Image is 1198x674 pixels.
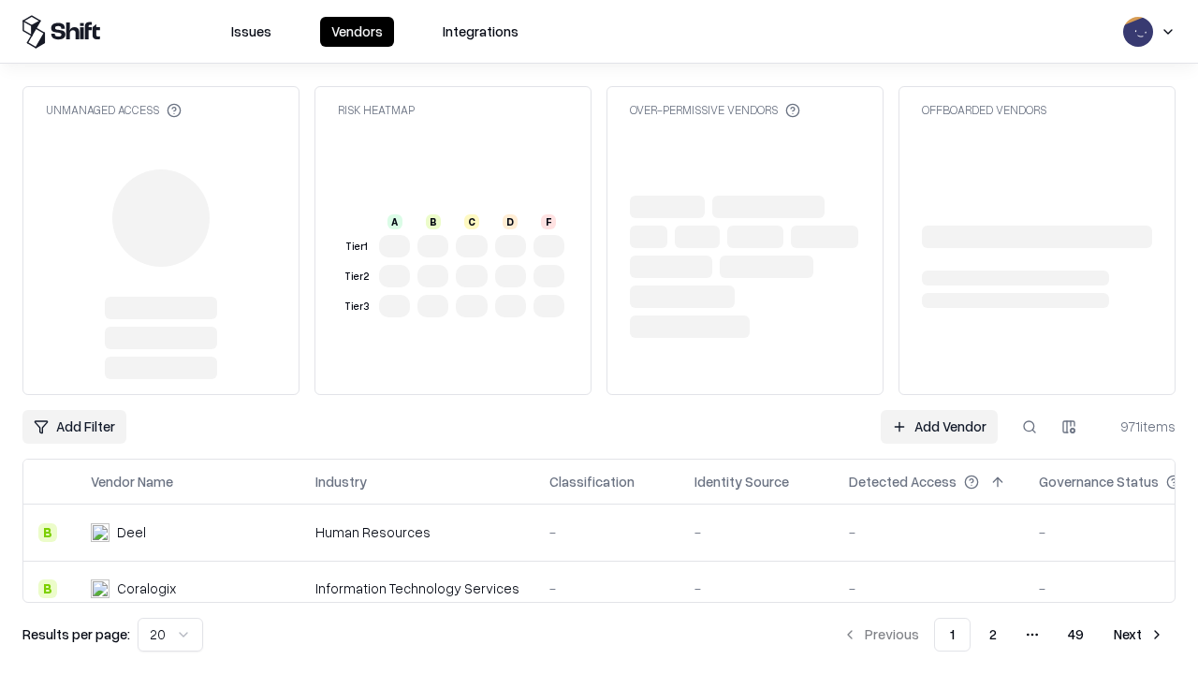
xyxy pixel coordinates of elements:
div: Risk Heatmap [338,102,415,118]
img: Deel [91,523,110,542]
div: Information Technology Services [315,579,519,598]
div: - [694,579,819,598]
div: - [549,522,665,542]
div: Deel [117,522,146,542]
div: D [503,214,518,229]
img: Coralogix [91,579,110,598]
div: Human Resources [315,522,519,542]
button: 49 [1053,618,1099,652]
div: Tier 2 [342,269,372,285]
div: F [541,214,556,229]
div: Identity Source [694,472,789,491]
div: Classification [549,472,635,491]
p: Results per page: [22,624,130,644]
div: - [849,579,1009,598]
button: Issues [220,17,283,47]
div: Over-Permissive Vendors [630,102,800,118]
div: C [464,214,479,229]
nav: pagination [831,618,1176,652]
a: Add Vendor [881,410,998,444]
button: Next [1103,618,1176,652]
div: Industry [315,472,367,491]
div: - [849,522,1009,542]
button: Add Filter [22,410,126,444]
div: Detected Access [849,472,957,491]
button: 2 [974,618,1012,652]
div: B [426,214,441,229]
div: - [549,579,665,598]
button: Integrations [431,17,530,47]
div: Unmanaged Access [46,102,182,118]
div: 971 items [1101,417,1176,436]
div: Coralogix [117,579,176,598]
div: - [694,522,819,542]
div: B [38,579,57,598]
div: A [387,214,402,229]
div: Tier 3 [342,299,372,315]
button: 1 [934,618,971,652]
div: Offboarded Vendors [922,102,1046,118]
div: B [38,523,57,542]
div: Tier 1 [342,239,372,255]
div: Governance Status [1039,472,1159,491]
div: Vendor Name [91,472,173,491]
button: Vendors [320,17,394,47]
